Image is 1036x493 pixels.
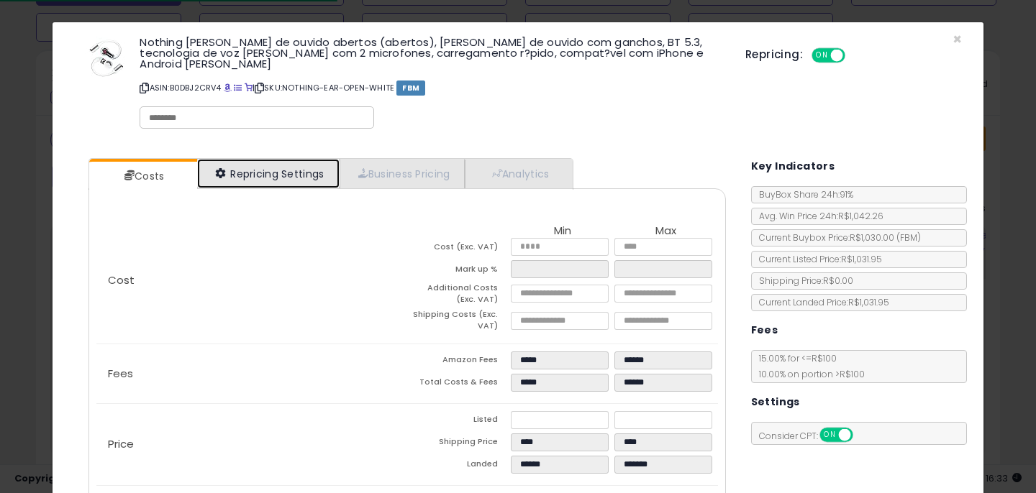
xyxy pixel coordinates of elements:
[407,411,511,433] td: Listed
[96,438,407,450] p: Price
[850,429,873,441] span: OFF
[752,368,865,380] span: 10.00 % on portion > R$100
[407,456,511,478] td: Landed
[751,393,800,411] h5: Settings
[896,231,921,244] span: ( FBM )
[89,162,196,190] a: Costs
[614,225,718,238] th: Max
[511,225,614,238] th: Min
[843,50,866,62] span: OFF
[396,80,425,96] span: FBM
[751,157,835,175] h5: Key Indicators
[407,260,511,282] td: Mark up %
[96,275,407,286] p: Cost
[745,49,803,60] h5: Repricing:
[850,231,921,244] span: R$1,030.00
[234,82,242,93] a: All offer listings
[407,374,511,396] td: Total Costs & Fees
[953,29,962,50] span: ×
[340,159,465,188] a: Business Pricing
[813,50,831,62] span: ON
[407,351,511,374] td: Amazon Fees
[140,37,724,69] h3: Nothing [PERSON_NAME] de ouvido abertos (abertos), [PERSON_NAME] de ouvido com ganchos, BT 5.3, t...
[751,321,778,339] h5: Fees
[752,352,865,380] span: 15.00 % for <= R$100
[140,76,724,99] p: ASIN: B0DBJ2CRV4 | SKU: NOTHING-EAR-OPEN-WHITE
[752,231,921,244] span: Current Buybox Price:
[752,253,882,265] span: Current Listed Price: R$1,031.95
[407,282,511,309] td: Additional Costs (Exc. VAT)
[821,429,839,441] span: ON
[752,188,853,201] span: BuyBox Share 24h: 91%
[465,159,571,188] a: Analytics
[407,309,511,336] td: Shipping Costs (Exc. VAT)
[752,275,853,287] span: Shipping Price: R$0.00
[85,37,128,80] img: 416tuKDACFL._SL60_.jpg
[407,238,511,260] td: Cost (Exc. VAT)
[96,368,407,379] p: Fees
[752,296,889,308] span: Current Landed Price: R$1,031.95
[407,433,511,456] td: Shipping Price
[197,159,340,188] a: Repricing Settings
[752,210,883,222] span: Avg. Win Price 24h: R$1,042.26
[752,430,872,442] span: Consider CPT:
[224,82,232,93] a: BuyBox page
[245,82,253,93] a: Your listing only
